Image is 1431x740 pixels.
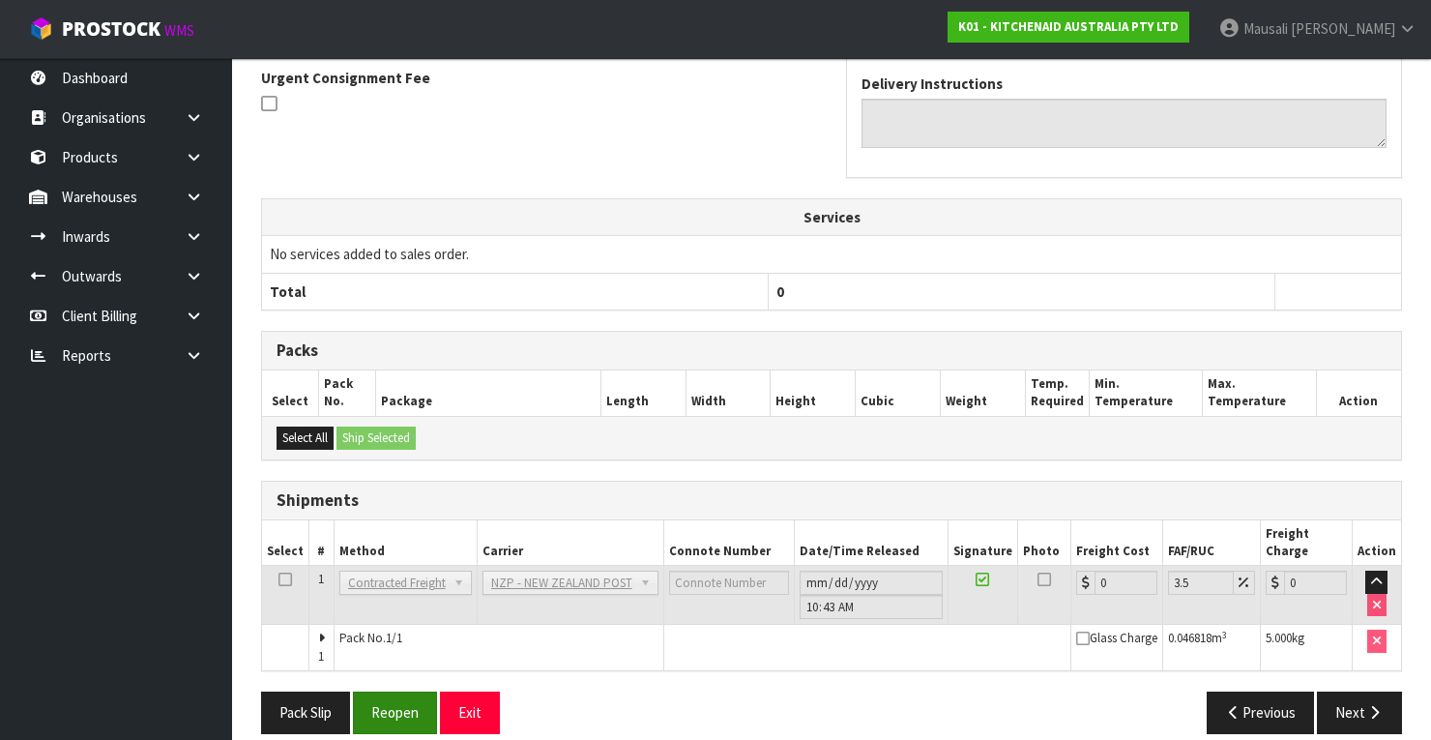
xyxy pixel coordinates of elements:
span: Contracted Freight [348,572,446,595]
span: Glass Charge [1076,630,1157,646]
th: Date/Time Released [794,520,948,566]
th: Temp. Required [1025,370,1089,416]
th: Min. Temperature [1089,370,1202,416]
th: # [309,520,335,566]
th: Total [262,273,769,310]
span: 0 [776,282,784,301]
button: Exit [440,692,500,733]
span: Mausali [1243,19,1288,38]
span: 1 [318,571,324,587]
h3: Shipments [277,491,1387,510]
label: Urgent Consignment Fee [261,68,430,88]
th: Services [262,199,1401,236]
th: Select [262,520,309,566]
input: Connote Number [669,571,789,595]
th: Connote Number [663,520,794,566]
th: Package [375,370,600,416]
span: 1 [318,648,324,665]
th: FAF/RUC [1162,520,1260,566]
th: Action [1352,520,1401,566]
small: WMS [164,21,194,40]
th: Width [686,370,771,416]
button: Pack Slip [261,692,350,733]
span: ProStock [62,16,161,42]
th: Cubic [856,370,941,416]
button: Select All [277,427,334,450]
span: 5.000 [1266,630,1292,646]
span: NZP - NEW ZEALAND POST [491,572,632,595]
th: Freight Cost [1070,520,1162,566]
label: Delivery Instructions [862,74,1003,94]
th: Pack No. [319,370,376,416]
td: No services added to sales order. [262,236,1401,273]
input: Freight Adjustment [1168,571,1234,595]
button: Next [1317,692,1402,733]
th: Max. Temperature [1203,370,1316,416]
th: Action [1316,370,1401,416]
span: 1/1 [386,630,402,646]
th: Length [600,370,686,416]
span: [PERSON_NAME] [1291,19,1395,38]
button: Ship Selected [336,427,416,450]
th: Height [771,370,856,416]
strong: K01 - KITCHENAID AUSTRALIA PTY LTD [958,18,1179,35]
th: Carrier [477,520,663,566]
span: 0.046818 [1168,630,1212,646]
th: Signature [948,520,1017,566]
td: kg [1260,625,1352,670]
input: Freight Charge [1284,571,1347,595]
a: K01 - KITCHENAID AUSTRALIA PTY LTD [948,12,1189,43]
td: Pack No. [334,625,663,670]
th: Weight [940,370,1025,416]
th: Method [334,520,477,566]
input: Freight Cost [1095,571,1157,595]
th: Photo [1017,520,1070,566]
button: Previous [1207,692,1315,733]
sup: 3 [1222,629,1227,641]
img: cube-alt.png [29,16,53,41]
td: m [1162,625,1260,670]
th: Select [262,370,319,416]
h3: Packs [277,341,1387,360]
button: Reopen [353,692,437,733]
th: Freight Charge [1260,520,1352,566]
